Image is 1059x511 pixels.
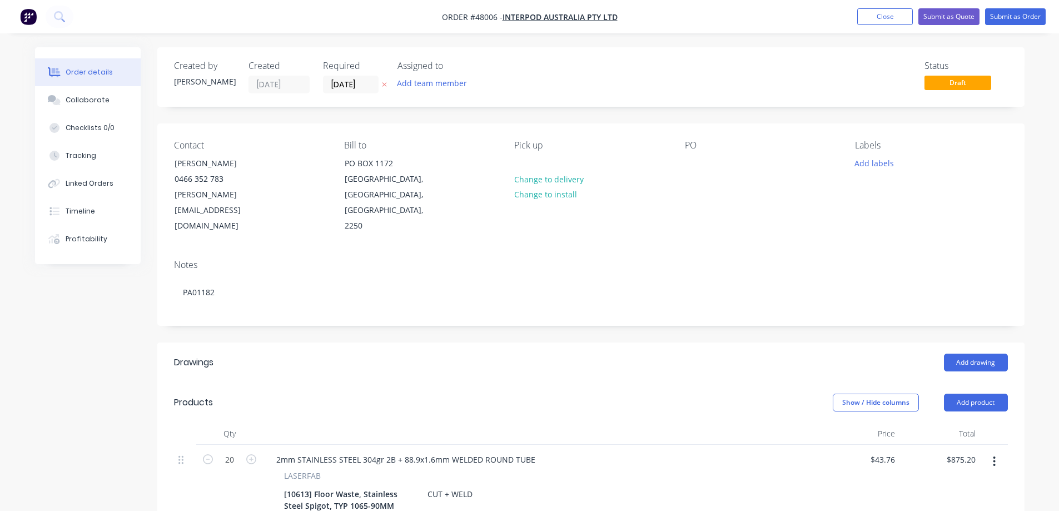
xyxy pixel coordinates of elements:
[819,423,899,445] div: Price
[175,187,267,234] div: [PERSON_NAME][EMAIL_ADDRESS][DOMAIN_NAME]
[924,61,1008,71] div: Status
[944,394,1008,411] button: Add product
[442,12,503,22] span: Order #48006 -
[66,178,113,188] div: Linked Orders
[345,156,437,171] div: PO BOX 1172
[323,61,384,71] div: Required
[35,170,141,197] button: Linked Orders
[985,8,1046,25] button: Submit as Order
[248,61,310,71] div: Created
[944,354,1008,371] button: Add drawing
[174,275,1008,309] div: PA01182
[66,123,115,133] div: Checklists 0/0
[66,151,96,161] div: Tracking
[849,155,900,170] button: Add labels
[335,155,446,234] div: PO BOX 1172[GEOGRAPHIC_DATA], [GEOGRAPHIC_DATA], [GEOGRAPHIC_DATA], 2250
[397,61,509,71] div: Assigned to
[35,197,141,225] button: Timeline
[855,140,1007,151] div: Labels
[503,12,618,22] a: INTERPOD AUSTRALIA Pty Ltd
[924,76,991,90] span: Draft
[196,423,263,445] div: Qty
[165,155,276,234] div: [PERSON_NAME]0466 352 783[PERSON_NAME][EMAIL_ADDRESS][DOMAIN_NAME]
[66,67,113,77] div: Order details
[35,86,141,114] button: Collaborate
[35,142,141,170] button: Tracking
[35,225,141,253] button: Profitability
[174,396,213,409] div: Products
[833,394,919,411] button: Show / Hide columns
[174,76,235,87] div: [PERSON_NAME]
[174,61,235,71] div: Created by
[174,260,1008,270] div: Notes
[391,76,473,91] button: Add team member
[514,140,667,151] div: Pick up
[899,423,980,445] div: Total
[66,206,95,216] div: Timeline
[857,8,913,25] button: Close
[423,486,477,502] div: CUT + WELD
[35,114,141,142] button: Checklists 0/0
[397,76,473,91] button: Add team member
[267,452,544,468] div: 2mm STAINLESS STEEL 304gr 2B + 88.9x1.6mm WELDED ROUND TUBE
[66,95,110,105] div: Collaborate
[284,470,321,482] span: LASERFAB
[508,187,583,202] button: Change to install
[685,140,837,151] div: PO
[175,171,267,187] div: 0466 352 783
[174,356,213,369] div: Drawings
[345,171,437,234] div: [GEOGRAPHIC_DATA], [GEOGRAPHIC_DATA], [GEOGRAPHIC_DATA], 2250
[508,171,589,186] button: Change to delivery
[35,58,141,86] button: Order details
[20,8,37,25] img: Factory
[344,140,496,151] div: Bill to
[175,156,267,171] div: [PERSON_NAME]
[174,140,326,151] div: Contact
[66,234,107,244] div: Profitability
[918,8,980,25] button: Submit as Quote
